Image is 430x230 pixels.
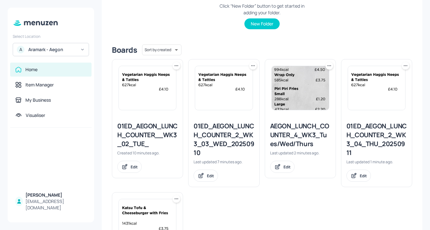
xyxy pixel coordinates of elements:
div: 01ED_AEGON_LUNCH_COUNTER__WK3_02_TUE_ [117,122,178,148]
img: 2025-09-08-1757348643448nrc3z62g3i.jpeg [195,66,252,110]
div: 01ED_AEGON_LUNCH_COUNTER_2_WK3_03_WED_20250910 [194,122,254,157]
div: [PERSON_NAME] [25,192,86,198]
div: AEGON_LUNCH_COUNTER_4_WK3_Tues/Wed/Thurs [270,122,331,148]
div: Aramark - Aegon [28,46,76,53]
button: New Folder [244,18,280,29]
div: Last updated 2 minutes ago. [270,150,331,156]
div: Visualiser [26,112,45,118]
div: Item Manager [25,82,54,88]
img: 2025-09-08-1757348643448nrc3z62g3i.jpeg [119,66,176,110]
div: Edit [360,173,367,179]
div: My Business [25,97,51,103]
div: [EMAIL_ADDRESS][DOMAIN_NAME] [25,198,86,211]
img: 2025-09-08-1757348643448nrc3z62g3i.jpeg [348,66,405,110]
img: 2025-09-08-1757356713475yxn0c8mgti.jpeg [272,66,329,110]
div: Created 10 minutes ago. [117,150,178,156]
div: Edit [207,173,214,179]
div: 01ED_AEGON_LUNCH_COUNTER_2_WK3_04_THU_20250911 [346,122,407,157]
div: Select Location [13,34,89,39]
div: Last updated 1 minute ago. [346,159,407,165]
div: Edit [131,164,138,170]
div: Boards [112,45,137,55]
div: Home [25,66,38,73]
div: A [17,46,24,53]
div: Edit [283,164,290,170]
div: Last updated 7 minutes ago. [194,159,254,165]
div: Sort by created [142,44,181,56]
div: Click “New Folder” button to get started in adding your folder. [215,3,310,16]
